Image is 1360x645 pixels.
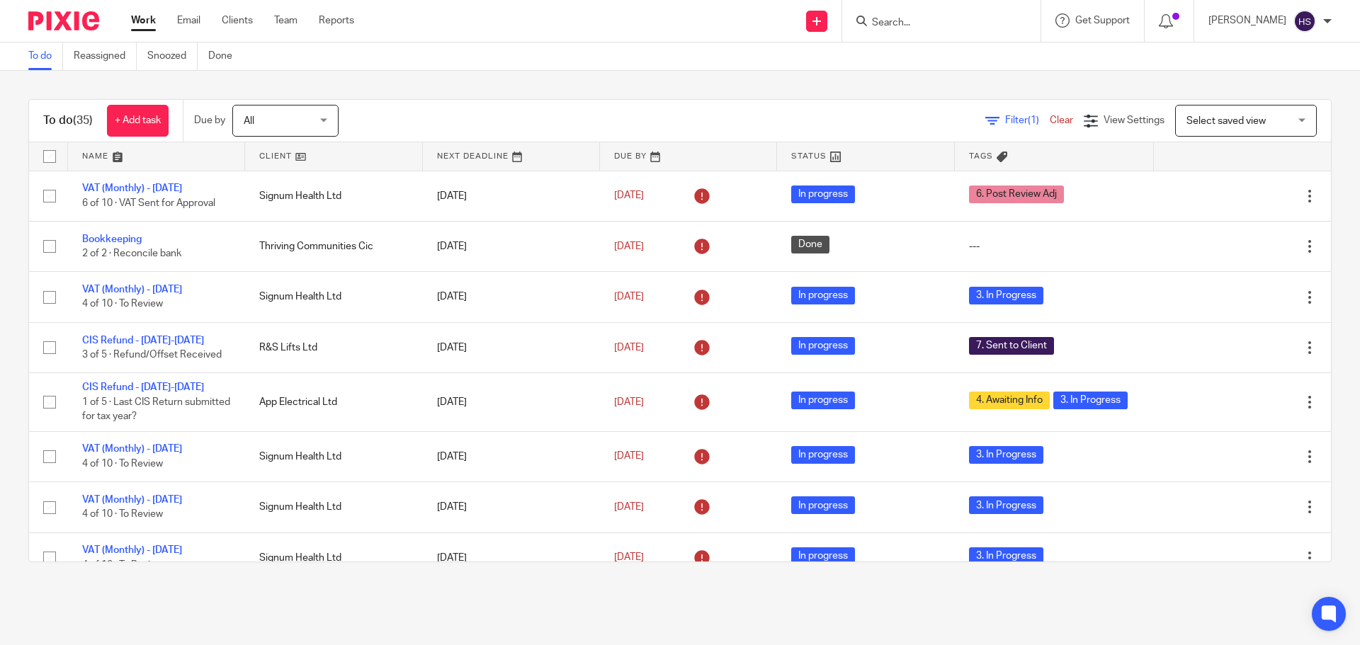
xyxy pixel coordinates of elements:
a: CIS Refund - [DATE]-[DATE] [82,336,204,346]
td: App Electrical Ltd [245,373,422,431]
a: VAT (Monthly) - [DATE] [82,183,182,193]
span: 7. Sent to Client [969,337,1054,355]
td: [DATE] [423,482,600,532]
span: [DATE] [614,502,644,512]
td: Signum Health Ltd [245,431,422,481]
span: In progress [791,185,855,203]
span: [DATE] [614,241,644,251]
span: View Settings [1104,115,1164,125]
span: 3. In Progress [969,496,1043,514]
td: Signum Health Ltd [245,532,422,583]
span: (1) [1028,115,1039,125]
a: To do [28,42,63,70]
td: Signum Health Ltd [245,272,422,322]
span: 3. In Progress [1053,392,1128,409]
span: In progress [791,287,855,304]
a: Bookkeeping [82,234,142,244]
a: CIS Refund - [DATE]-[DATE] [82,382,204,392]
a: Team [274,13,297,28]
span: 3 of 5 · Refund/Offset Received [82,350,222,360]
p: [PERSON_NAME] [1208,13,1286,28]
a: VAT (Monthly) - [DATE] [82,285,182,295]
a: Work [131,13,156,28]
td: [DATE] [423,272,600,322]
span: In progress [791,547,855,565]
span: [DATE] [614,292,644,302]
span: 6 of 10 · VAT Sent for Approval [82,198,215,208]
td: Thriving Communities Cic [245,221,422,271]
td: [DATE] [423,322,600,372]
span: Select saved view [1186,116,1266,126]
span: [DATE] [614,397,644,407]
a: Email [177,13,200,28]
span: [DATE] [614,343,644,353]
a: + Add task [107,105,169,137]
span: 4 of 10 · To Review [82,459,163,469]
span: [DATE] [614,553,644,563]
a: Snoozed [147,42,198,70]
span: Get Support [1075,16,1130,25]
td: Signum Health Ltd [245,171,422,221]
span: Done [791,236,829,253]
img: svg%3E [1293,10,1316,33]
span: [DATE] [614,191,644,201]
p: Due by [194,113,225,127]
span: In progress [791,392,855,409]
h1: To do [43,113,93,128]
span: 4 of 10 · To Review [82,509,163,519]
a: Reports [319,13,354,28]
span: In progress [791,496,855,514]
div: --- [969,239,1140,253]
span: Tags [969,152,993,160]
td: R&S Lifts Ltd [245,322,422,372]
td: [DATE] [423,431,600,481]
span: Filter [1005,115,1050,125]
a: Clients [222,13,253,28]
a: VAT (Monthly) - [DATE] [82,444,182,454]
span: 1 of 5 · Last CIS Return submitted for tax year? [82,397,230,422]
span: 4 of 10 · To Review [82,299,163,309]
span: (35) [73,115,93,126]
span: [DATE] [614,452,644,462]
input: Search [871,17,998,30]
span: All [244,116,254,126]
span: 6. Post Review Adj [969,185,1064,203]
span: 3. In Progress [969,287,1043,304]
a: Clear [1050,115,1073,125]
a: VAT (Monthly) - [DATE] [82,495,182,505]
td: Signum Health Ltd [245,482,422,532]
span: 4. Awaiting Info [969,392,1050,409]
img: Pixie [28,11,99,30]
span: In progress [791,337,855,355]
td: [DATE] [423,373,600,431]
span: 3. In Progress [969,547,1043,565]
td: [DATE] [423,221,600,271]
span: In progress [791,446,855,464]
td: [DATE] [423,171,600,221]
span: 2 of 2 · Reconcile bank [82,249,181,258]
a: Done [208,42,243,70]
a: Reassigned [74,42,137,70]
a: VAT (Monthly) - [DATE] [82,545,182,555]
span: 4 of 10 · To Review [82,560,163,570]
span: 3. In Progress [969,446,1043,464]
td: [DATE] [423,532,600,583]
